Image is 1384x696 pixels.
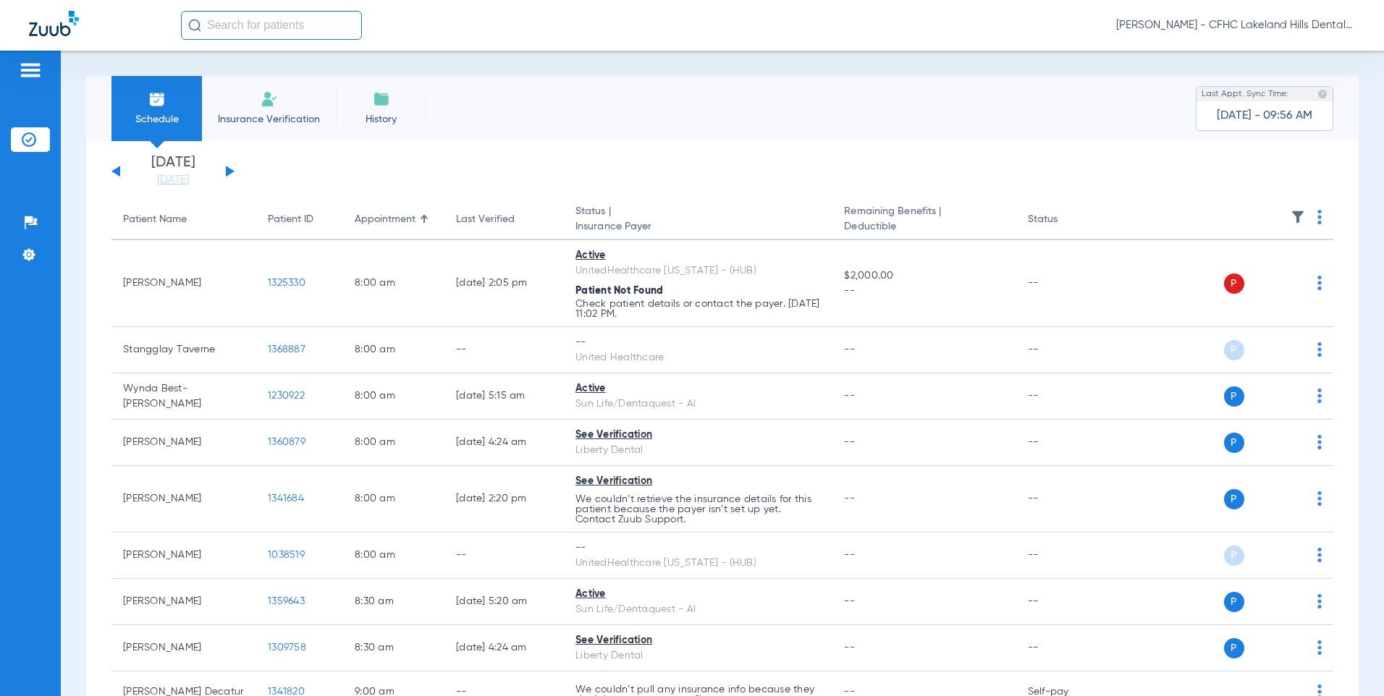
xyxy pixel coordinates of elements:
[1317,435,1322,449] img: group-dot-blue.svg
[844,219,1004,234] span: Deductible
[1016,466,1114,532] td: --
[844,268,1004,284] span: $2,000.00
[130,173,216,187] a: [DATE]
[268,437,305,447] span: 1360879
[844,596,855,606] span: --
[343,532,444,579] td: 8:00 AM
[343,579,444,625] td: 8:30 AM
[444,327,564,373] td: --
[575,248,821,263] div: Active
[575,648,821,663] div: Liberty Dental
[844,550,855,560] span: --
[1116,18,1355,33] span: [PERSON_NAME] - CFHC Lakeland Hills Dental
[268,642,306,653] span: 1309758
[347,112,415,127] span: History
[575,396,821,412] div: Sun Life/Dentaquest - AI
[111,532,256,579] td: [PERSON_NAME]
[268,493,304,504] span: 1341684
[444,466,564,532] td: [DATE] 2:20 PM
[1291,210,1305,224] img: filter.svg
[575,474,821,489] div: See Verification
[1016,579,1114,625] td: --
[261,90,278,108] img: Manual Insurance Verification
[444,625,564,671] td: [DATE] 4:24 AM
[575,263,821,279] div: UnitedHealthcare [US_STATE] - (HUB)
[1317,594,1322,608] img: group-dot-blue.svg
[844,391,855,401] span: --
[213,112,325,127] span: Insurance Verification
[1217,109,1312,123] span: [DATE] - 09:56 AM
[1202,87,1288,101] span: Last Appt. Sync Time:
[444,532,564,579] td: --
[111,420,256,466] td: [PERSON_NAME]
[1317,210,1322,224] img: group-dot-blue.svg
[1224,638,1244,658] span: P
[111,240,256,327] td: [PERSON_NAME]
[355,212,415,227] div: Appointment
[1224,433,1244,453] span: P
[844,493,855,504] span: --
[575,556,821,571] div: UnitedHealthcare [US_STATE] - (HUB)
[343,466,444,532] td: 8:00 AM
[130,156,216,187] li: [DATE]
[1016,420,1114,466] td: --
[268,391,305,401] span: 1230922
[1317,491,1322,506] img: group-dot-blue.svg
[456,212,552,227] div: Last Verified
[1317,548,1322,562] img: group-dot-blue.svg
[1016,373,1114,420] td: --
[564,200,832,240] th: Status |
[123,212,187,227] div: Patient Name
[575,428,821,443] div: See Verification
[575,443,821,458] div: Liberty Dental
[343,420,444,466] td: 8:00 AM
[1317,276,1322,290] img: group-dot-blue.svg
[1317,389,1322,403] img: group-dot-blue.svg
[575,587,821,602] div: Active
[444,579,564,625] td: [DATE] 5:20 AM
[1016,625,1114,671] td: --
[19,61,42,79] img: hamburger-icon
[575,299,821,319] p: Check patient details or contact the payer. [DATE] 11:02 PM.
[1016,200,1114,240] th: Status
[148,90,166,108] img: Schedule
[575,335,821,350] div: --
[444,240,564,327] td: [DATE] 2:05 PM
[111,327,256,373] td: Stangglay Taverne
[181,11,362,40] input: Search for patients
[1224,546,1244,566] span: P
[1312,627,1384,696] iframe: Chat Widget
[111,579,256,625] td: [PERSON_NAME]
[1317,342,1322,357] img: group-dot-blue.svg
[111,625,256,671] td: [PERSON_NAME]
[188,19,201,32] img: Search Icon
[844,344,855,355] span: --
[1317,89,1328,99] img: last sync help info
[1224,386,1244,407] span: P
[844,284,1004,299] span: --
[343,240,444,327] td: 8:00 AM
[844,437,855,447] span: --
[1016,532,1114,579] td: --
[268,596,305,606] span: 1359643
[373,90,390,108] img: History
[1016,327,1114,373] td: --
[122,112,191,127] span: Schedule
[575,494,821,525] p: We couldn’t retrieve the insurance details for this patient because the payer isn’t set up yet. C...
[575,602,821,617] div: Sun Life/Dentaquest - AI
[444,420,564,466] td: [DATE] 4:24 AM
[1224,340,1244,360] span: P
[343,373,444,420] td: 8:00 AM
[575,350,821,365] div: United Healthcare
[444,373,564,420] td: [DATE] 5:15 AM
[268,344,305,355] span: 1368887
[268,550,305,560] span: 1038519
[343,625,444,671] td: 8:30 AM
[1224,273,1244,294] span: P
[268,212,313,227] div: Patient ID
[111,373,256,420] td: Wynda Best-[PERSON_NAME]
[575,286,663,296] span: Patient Not Found
[575,219,821,234] span: Insurance Payer
[1016,240,1114,327] td: --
